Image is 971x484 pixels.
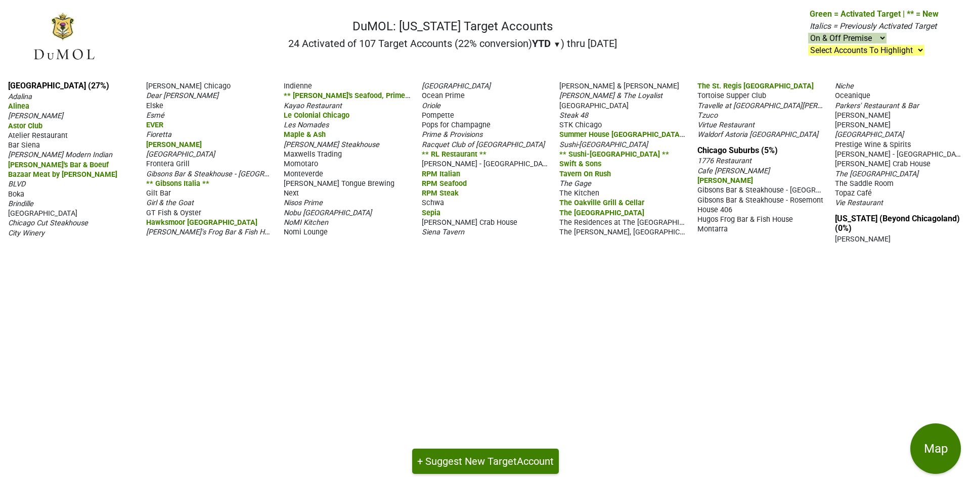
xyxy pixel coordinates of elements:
span: Tortoise Supper Club [697,91,766,100]
span: Bazaar Meat by [PERSON_NAME] [8,170,117,179]
span: Esmé [146,111,164,120]
span: Prime & Provisions [422,130,482,139]
span: [PERSON_NAME] Crab House [835,160,931,168]
span: Maxwells Trading [284,150,342,159]
span: The Gage [559,179,591,188]
span: Hawksmoor [GEOGRAPHIC_DATA] [146,218,257,227]
span: ▼ [553,40,561,49]
span: Parkers' Restaurant & Bar [835,102,919,110]
span: Dear [PERSON_NAME] [146,91,218,100]
span: Monteverde [284,170,323,178]
span: Les Nomades [284,121,329,129]
span: [PERSON_NAME]'s Frog Bar & Fish House [146,227,280,236]
h2: 24 Activated of 107 Target Accounts (22% conversion) ) thru [DATE] [288,37,617,50]
span: Frontera Grill [146,160,190,168]
span: Topaz Café [835,189,872,198]
span: Le Colonial Chicago [284,111,349,120]
span: Brindille [8,200,33,208]
span: [GEOGRAPHIC_DATA] [146,150,215,159]
span: Boka [8,190,24,199]
span: EVER [146,121,163,129]
a: [GEOGRAPHIC_DATA] (27%) [8,81,109,90]
span: Gibsons Bar & Steakhouse - Rosemont [697,196,823,205]
span: [PERSON_NAME] [8,112,63,120]
span: RPM Italian [422,170,460,178]
span: Nomi Lounge [284,228,328,236]
span: [PERSON_NAME] [697,176,753,185]
span: NoMI Kitchen [284,218,328,227]
span: [PERSON_NAME] - [GEOGRAPHIC_DATA] [422,159,553,168]
span: [GEOGRAPHIC_DATA] [8,209,77,218]
span: Sushi-[GEOGRAPHIC_DATA] [559,140,648,149]
span: Girl & the Goat [146,199,194,207]
span: The St. Regis [GEOGRAPHIC_DATA] [697,82,814,90]
span: Next [284,189,299,198]
span: 1776 Restaurant [697,157,752,165]
span: Oceanique [835,91,870,100]
span: House 406 [697,206,732,214]
span: [PERSON_NAME] Crab House [422,218,517,227]
span: The Oakville Grill & Cellar [559,199,644,207]
span: Vie Restaurant [835,199,883,207]
span: Maple & Ash [284,130,326,139]
span: Steak 48 [559,111,588,120]
span: Ocean Prime [422,91,465,100]
h1: DuMOL: [US_STATE] Target Accounts [288,19,617,34]
span: Indienne [284,82,312,90]
span: Pompette [422,111,454,120]
span: The Kitchen [559,189,599,198]
span: [PERSON_NAME] & The Loyalist [559,91,663,100]
span: Account [517,455,554,467]
span: BLVD [8,180,25,188]
span: Oriole [422,102,440,110]
span: GT Fish & Oyster [146,209,201,217]
img: DuMOL [32,12,96,62]
span: [PERSON_NAME] Tongue Brewing [284,179,394,188]
span: Sepia [422,209,440,217]
button: + Suggest New TargetAccount [412,449,559,474]
span: YTD [532,37,551,50]
span: Astor Club [8,122,42,130]
span: Prestige Wine & Spirits [835,140,911,149]
span: ** [PERSON_NAME]'s Seafood, Prime Steak & Stone Crab ** [284,90,480,100]
span: Siena Tavern [422,228,464,236]
span: [PERSON_NAME] [835,235,891,244]
span: STK Chicago [559,121,602,129]
span: [PERSON_NAME] [835,121,891,129]
span: [GEOGRAPHIC_DATA] [422,82,491,90]
span: Gibsons Bar & Steakhouse - [GEOGRAPHIC_DATA] [146,169,307,178]
span: [PERSON_NAME] Steakhouse [284,140,379,149]
span: The [GEOGRAPHIC_DATA] [835,170,918,178]
span: Alinea [8,102,29,111]
span: Bar Siena [8,141,40,150]
span: [PERSON_NAME] - [GEOGRAPHIC_DATA] [835,149,966,159]
span: [GEOGRAPHIC_DATA] [835,130,904,139]
button: Map [910,423,961,474]
span: RPM Steak [422,189,459,198]
span: ** Gibsons Italia ** [146,179,209,188]
span: Chicago Cut Steakhouse [8,219,88,227]
span: Green = Activated Target | ** = New [810,9,939,19]
span: [PERSON_NAME] [835,111,891,120]
span: Elske [146,102,163,110]
span: Tavern On Rush [559,170,611,178]
span: Gilt Bar [146,189,171,198]
span: Montarra [697,225,728,233]
span: The [PERSON_NAME], [GEOGRAPHIC_DATA] [559,227,702,236]
span: The [GEOGRAPHIC_DATA] [559,209,644,217]
a: Chicago Suburbs (5%) [697,146,778,155]
a: [US_STATE] (Beyond Chicagoland) (0%) [835,214,960,233]
span: The Residences at The [GEOGRAPHIC_DATA] [559,217,707,227]
span: [PERSON_NAME]'s Bar & Boeuf [8,161,109,169]
span: Adalina [8,92,32,101]
span: Niche [835,82,854,90]
span: [PERSON_NAME] [146,140,202,149]
span: Racquet Club of [GEOGRAPHIC_DATA] [422,140,545,149]
span: Fioretta [146,130,171,139]
span: Tzuco [697,111,718,120]
span: Atelier Restaurant [8,131,68,140]
span: The Saddle Room [835,179,894,188]
span: [PERSON_NAME] & [PERSON_NAME] [559,82,679,90]
span: Gibsons Bar & Steakhouse - [GEOGRAPHIC_DATA] [697,185,859,195]
span: Italics = Previously Activated Target [810,21,937,31]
